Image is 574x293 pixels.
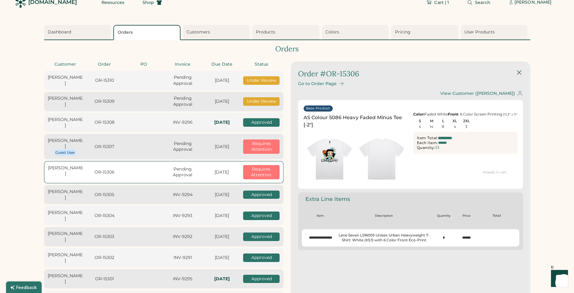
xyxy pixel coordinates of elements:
font: 11.3" x 11" [504,112,517,116]
div: Extra Line Items [302,196,519,203]
div: 4 [453,125,456,129]
div: INV-9296 [165,119,201,126]
div: INV-9294 [165,192,201,198]
img: generate-image [304,131,356,183]
span: Cart | 1 [434,0,449,5]
div: Guest User [55,150,75,155]
div: Approved [243,212,280,220]
div: Quantity [436,214,452,218]
div: [PERSON_NAME] [48,138,83,150]
div: User Products [464,29,526,35]
strong: Color: [413,112,424,116]
div: Approved [243,275,280,283]
div: 33 [435,146,439,150]
div: 4 [419,125,421,129]
div: OR-15310 [87,78,122,84]
div: S [414,119,426,123]
div: 2XL [461,119,472,123]
div: OR-15309 [87,98,122,105]
div: Description [335,214,433,218]
div: In-Hands: Mon, Sep 29, 2025 [204,119,240,126]
div: M [426,119,437,123]
div: Orders [118,29,178,36]
div: [PERSON_NAME] [48,273,83,285]
iframe: Front Chat [545,266,571,292]
strong: Front [448,112,458,116]
div: [PERSON_NAME] [48,74,83,86]
div: OR-15308 [87,119,122,126]
div: 8 [442,125,444,129]
div: [DATE] [204,192,240,198]
div: [DATE] [204,255,240,261]
div: [PERSON_NAME] [48,165,83,177]
div: Due Date [204,61,240,67]
div: Approved [243,191,280,199]
div: INV-9293 [165,213,201,219]
div: OR-15302 [87,255,122,261]
div: Order [87,61,122,67]
div: [PERSON_NAME] [48,252,83,264]
div: Requires Attention [243,165,280,179]
div: INV-9295 [165,276,201,282]
div: Pending Approval [165,166,200,178]
img: generate-image [356,131,408,183]
div: Invoice [165,61,201,67]
div: Products [256,29,318,35]
div: Quantity: [417,145,435,150]
div: Base Product [306,106,330,111]
div: [DATE] [204,234,240,240]
div: [DATE] [204,213,240,219]
span: Search [475,0,490,5]
div: [PERSON_NAME] [48,117,83,129]
div: INV-9292 [165,234,201,240]
div: Status [243,61,280,67]
div: [PERSON_NAME] [48,231,83,243]
div: [DATE] [204,78,240,84]
div: OR-15303 [87,234,122,240]
div: Approved [243,253,280,262]
div: Colors [325,29,387,35]
div: 3 [465,125,467,129]
div: In-Hands: Mon, Sep 8, 2025 [204,276,240,282]
div: Under Review [243,76,280,85]
div: Approved [243,233,280,241]
div: [PERSON_NAME] [48,210,83,222]
div: Customer [48,61,83,67]
div: Lane Seven LS16005 Unisex Urban Heavyweight T-Shirt: White (XS:1) with 6 Color Front Eco-Print [335,233,433,243]
div: L [438,119,449,123]
div: AS Colour 5086 Heavy Faded Minus Tee [-2"] [304,114,408,129]
div: Dashboard [48,29,109,35]
div: 14 [430,125,433,129]
div: Orders [44,44,530,54]
div: PO [126,61,161,67]
div: [DATE] [204,144,240,150]
div: Order #OR-15306 [298,69,359,79]
div: [DATE] [204,169,239,175]
div: Faded White : 6 Color Screen Printing | [413,112,517,117]
div: [PERSON_NAME] [48,189,83,201]
div: XL [449,119,460,123]
div: Requires Attention [243,140,280,154]
div: OR-15306 [87,169,122,175]
div: Item Total: [417,136,438,140]
div: OR-15304 [87,213,122,219]
div: Go to Order Page [298,81,337,86]
div: Item [309,214,332,218]
div: Pending Approval [165,141,201,153]
div: [PERSON_NAME] [48,95,83,107]
div: Pricing [395,29,456,35]
div: OR-15301 [87,276,122,282]
div: Pending Approval [165,74,201,86]
div: Under Review [243,97,280,106]
div: Total [482,213,512,218]
div: Approved [243,118,280,127]
div: View Customer ([PERSON_NAME]) [440,91,515,96]
button: Already in cart [472,168,517,177]
div: Customers [187,29,248,35]
div: Each Item: [417,140,438,145]
div: INV-9291 [165,255,201,261]
div: Price [455,214,478,218]
div: Pending Approval [165,95,201,107]
div: OR-15307 [87,144,122,150]
span: Shop [143,0,154,5]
